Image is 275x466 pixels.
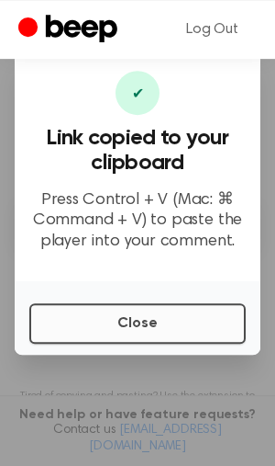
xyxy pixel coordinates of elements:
[29,303,246,344] button: Close
[115,71,159,115] div: ✔
[18,12,122,48] a: Beep
[29,190,246,253] p: Press Control + V (Mac: ⌘ Command + V) to paste the player into your comment.
[29,126,246,176] h3: Link copied to your clipboard
[168,7,257,51] a: Log Out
